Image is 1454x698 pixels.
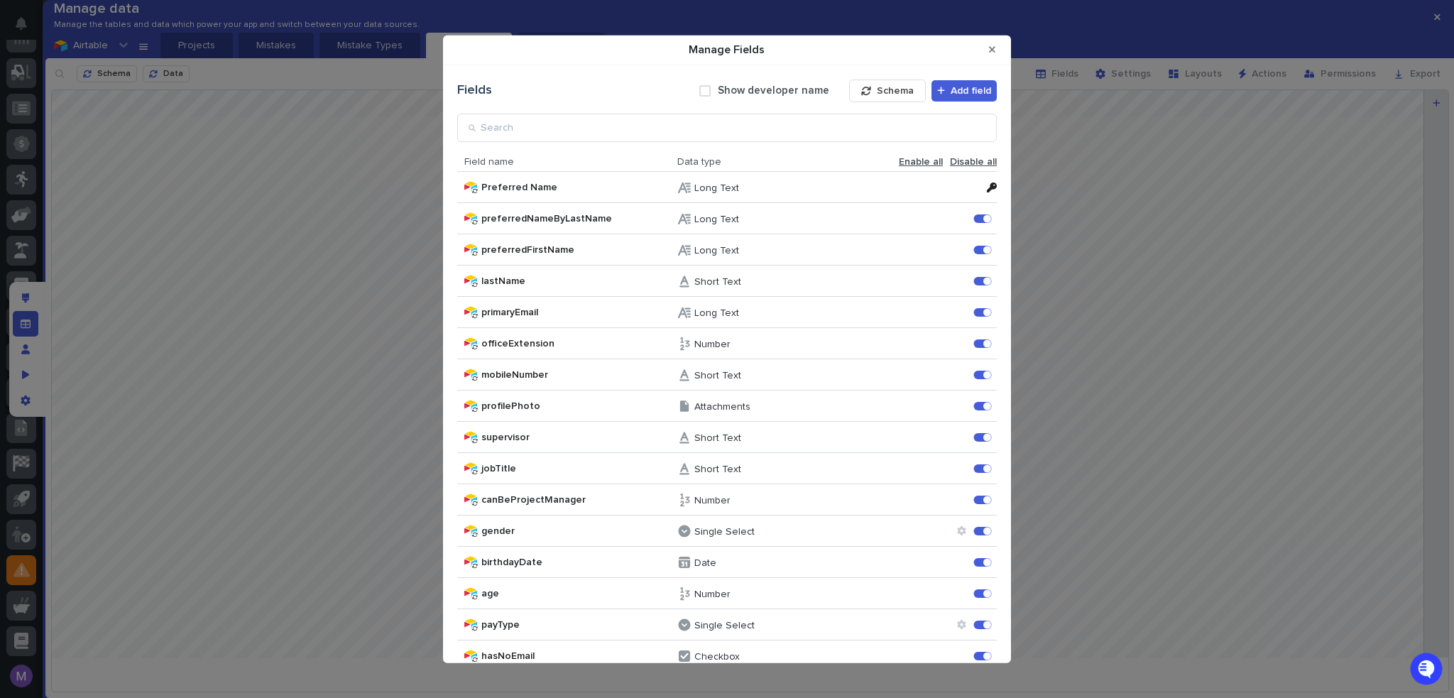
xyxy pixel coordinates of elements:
div: Past conversations [14,207,91,218]
span: Field name [464,156,677,168]
p: Long Text [694,245,739,257]
span: • [118,280,123,292]
span: [DATE] [126,242,155,253]
span: preferredFirstName [481,244,677,256]
span: [PERSON_NAME] [44,280,115,292]
span: officeExtension [481,337,677,349]
p: Long Text [694,182,739,195]
span: lastName [481,275,677,287]
span: payType [481,618,677,631]
p: Long Text [694,307,739,320]
span: hasNoEmail [481,650,677,662]
p: How can we help? [14,79,258,102]
input: Search [457,113,997,141]
span: preferredNameByLastName [481,212,677,224]
p: Short Text [694,276,741,288]
p: Welcome 👋 [14,56,258,79]
span: Data type [677,156,837,168]
div: Manage Fields [450,36,980,63]
img: Matthew Hall [14,267,37,290]
a: 📖Help Docs [9,334,83,359]
p: Single Select [694,620,755,632]
span: Help Docs [28,339,77,354]
span: Enable all [899,156,943,168]
span: Preferred Name [481,181,677,193]
span: jobTitle [481,462,677,474]
span: Pylon [141,374,172,385]
p: Short Text [694,432,741,445]
a: Powered byPylon [100,373,172,385]
div: 📖 [14,341,26,352]
label: Show developer name [718,84,829,97]
img: Brittany [14,229,37,251]
p: Number [694,589,731,601]
span: canBeProjectManager [481,493,677,506]
button: Add field [931,80,997,101]
span: • [118,242,123,253]
p: Attachments [694,401,750,413]
span: profilePhoto [481,400,677,412]
span: Schema [877,85,914,95]
p: Number [694,495,731,507]
span: supervisor [481,431,677,443]
button: See all [220,204,258,221]
span: gender [481,525,677,537]
button: Schema [849,79,926,102]
span: [PERSON_NAME] [44,242,115,253]
span: primaryEmail [481,306,677,318]
div: We're available if you need us! [48,172,180,183]
p: Long Text [694,214,739,226]
img: 1736555164131-43832dd5-751b-4058-ba23-39d91318e5a0 [14,158,40,183]
button: Close Modal [980,38,1004,61]
span: birthdayDate [481,556,677,568]
p: Short Text [694,370,741,382]
p: Short Text [694,464,741,476]
span: Disable all [950,156,997,168]
p: Single Select [694,526,755,538]
input: Clear [37,114,234,129]
p: Date [694,557,716,569]
p: Number [694,339,731,351]
div: Start new chat [48,158,233,172]
img: Stacker [14,13,43,42]
span: Add field [951,85,991,95]
div: Manage Fields [443,35,1011,663]
p: Checkbox [694,651,740,663]
div: Fields [457,84,492,97]
span: mobileNumber [481,369,677,381]
span: [DATE] [126,280,155,292]
img: 1736555164131-43832dd5-751b-4058-ba23-39d91318e5a0 [28,243,40,254]
span: age [481,587,677,599]
button: Start new chat [241,162,258,179]
iframe: Open customer support [1409,651,1447,689]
